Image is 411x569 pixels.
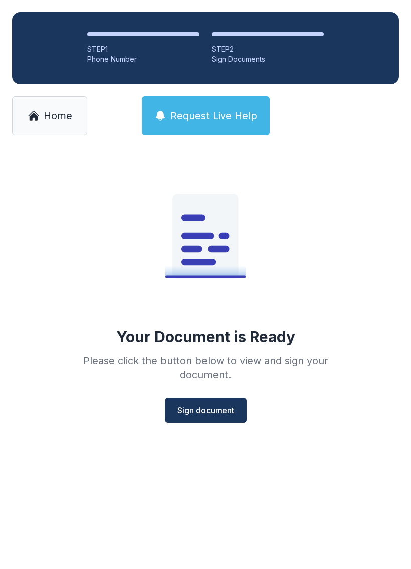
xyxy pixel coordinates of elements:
[87,54,199,64] div: Phone Number
[170,109,257,123] span: Request Live Help
[177,404,234,416] span: Sign document
[87,44,199,54] div: STEP 1
[44,109,72,123] span: Home
[116,328,295,346] div: Your Document is Ready
[212,44,324,54] div: STEP 2
[61,354,350,382] div: Please click the button below to view and sign your document.
[212,54,324,64] div: Sign Documents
